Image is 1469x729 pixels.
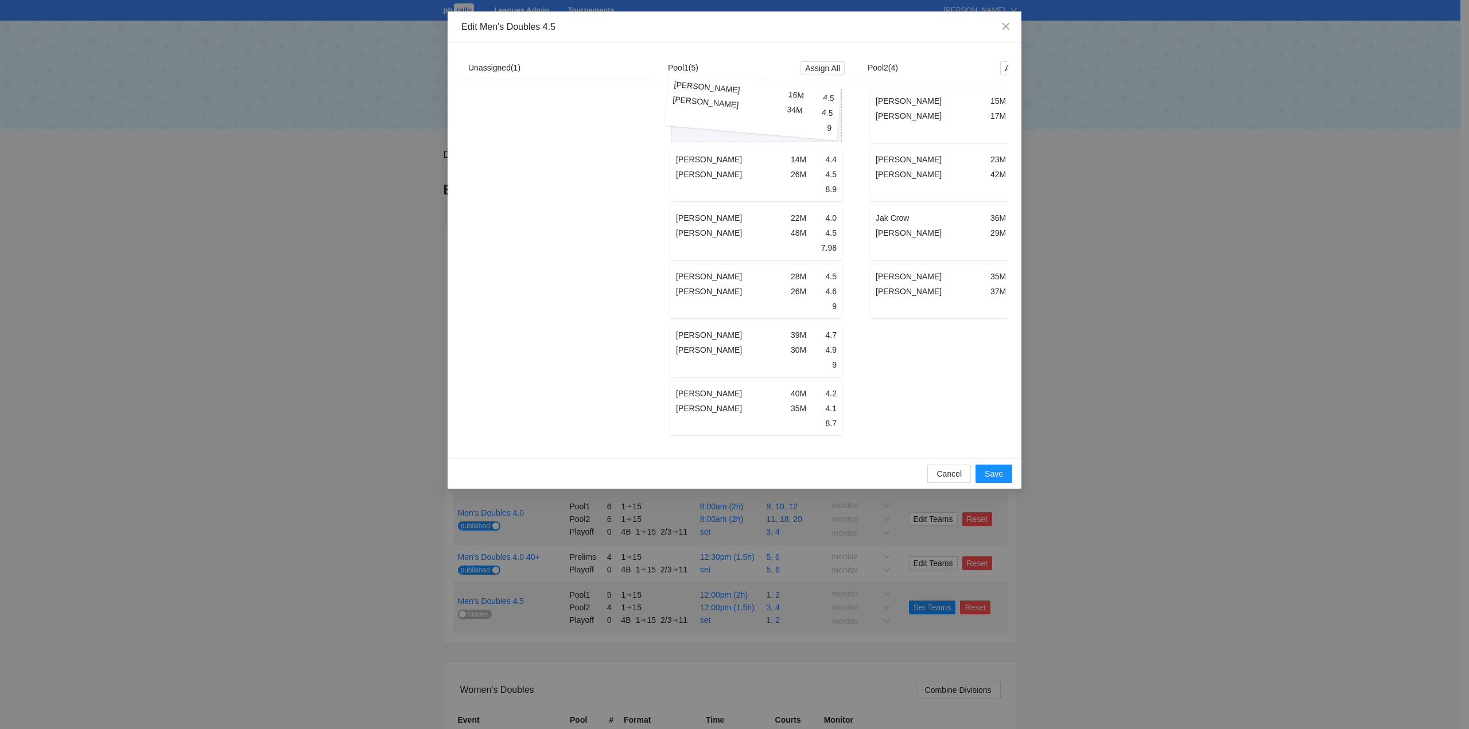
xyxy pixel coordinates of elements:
td: 9 [875,123,1037,138]
td: 4.7 [817,328,838,342]
td: 29M [989,225,1017,240]
td: [PERSON_NAME] [675,152,790,167]
td: 26M [790,284,817,299]
td: 9.1 [875,240,1037,255]
button: Cancel [927,465,971,483]
td: 36M [989,210,1017,225]
span: Save [985,467,1003,480]
button: Assign All [1000,61,1044,75]
td: [PERSON_NAME] [675,284,790,299]
td: 28M [790,269,817,284]
span: Cancel [936,467,962,480]
td: [PERSON_NAME] [675,225,790,240]
div: Edit Men's Doubles 4.5 [461,21,1008,33]
td: 4.9 [817,342,838,357]
td: [PERSON_NAME] [875,108,989,123]
td: 37M [989,284,1017,299]
td: 39M [790,328,817,342]
td: 8.7 [675,416,838,431]
td: 9 [875,182,1037,197]
td: [PERSON_NAME] [675,386,790,401]
td: 7.98 [675,240,838,255]
td: 4.1 [817,401,838,416]
td: [PERSON_NAME] [875,269,989,284]
td: [PERSON_NAME] [875,225,989,240]
button: Save [976,465,1012,483]
span: close [1001,22,1011,31]
td: 22M [790,210,817,225]
td: 23M [989,152,1017,167]
td: 14M [790,152,817,167]
span: Assign All [805,62,840,75]
td: 9 [675,357,838,372]
td: 17M [989,108,1017,123]
td: 4.5 [817,167,838,182]
div: Pool2 ( 4 ) [868,61,898,74]
td: [PERSON_NAME] [875,167,989,182]
td: 4.2 [817,386,838,401]
td: [PERSON_NAME] [675,342,790,357]
td: [PERSON_NAME] [875,93,989,108]
td: 4.4 [817,152,838,167]
button: Close [990,11,1021,42]
td: 35M [790,401,817,416]
td: 9 [675,299,838,314]
td: [PERSON_NAME] [875,284,989,299]
td: 40M [790,386,817,401]
td: 15M [989,93,1017,108]
td: 6.3 [875,299,1037,314]
td: 8.9 [675,182,838,197]
div: Pool1 ( 5 ) [668,61,698,74]
td: 30M [790,342,817,357]
td: [PERSON_NAME] [675,210,790,225]
td: [PERSON_NAME] [675,401,790,416]
td: [PERSON_NAME] [675,328,790,342]
td: 42M [989,167,1017,182]
td: 4.6 [817,284,838,299]
td: 26M [790,167,817,182]
div: Unassigned ( 1 ) [468,61,520,74]
td: Jak Crow [875,210,989,225]
td: [PERSON_NAME] [675,269,790,284]
td: [PERSON_NAME] [675,167,790,182]
td: 4.5 [817,225,838,240]
td: [PERSON_NAME] [875,152,989,167]
td: 48M [790,225,817,240]
button: Assign All [800,61,845,75]
span: Assign All [1005,62,1040,75]
td: 4.5 [817,269,838,284]
td: 4.0 [817,210,838,225]
td: 35M [989,269,1017,284]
